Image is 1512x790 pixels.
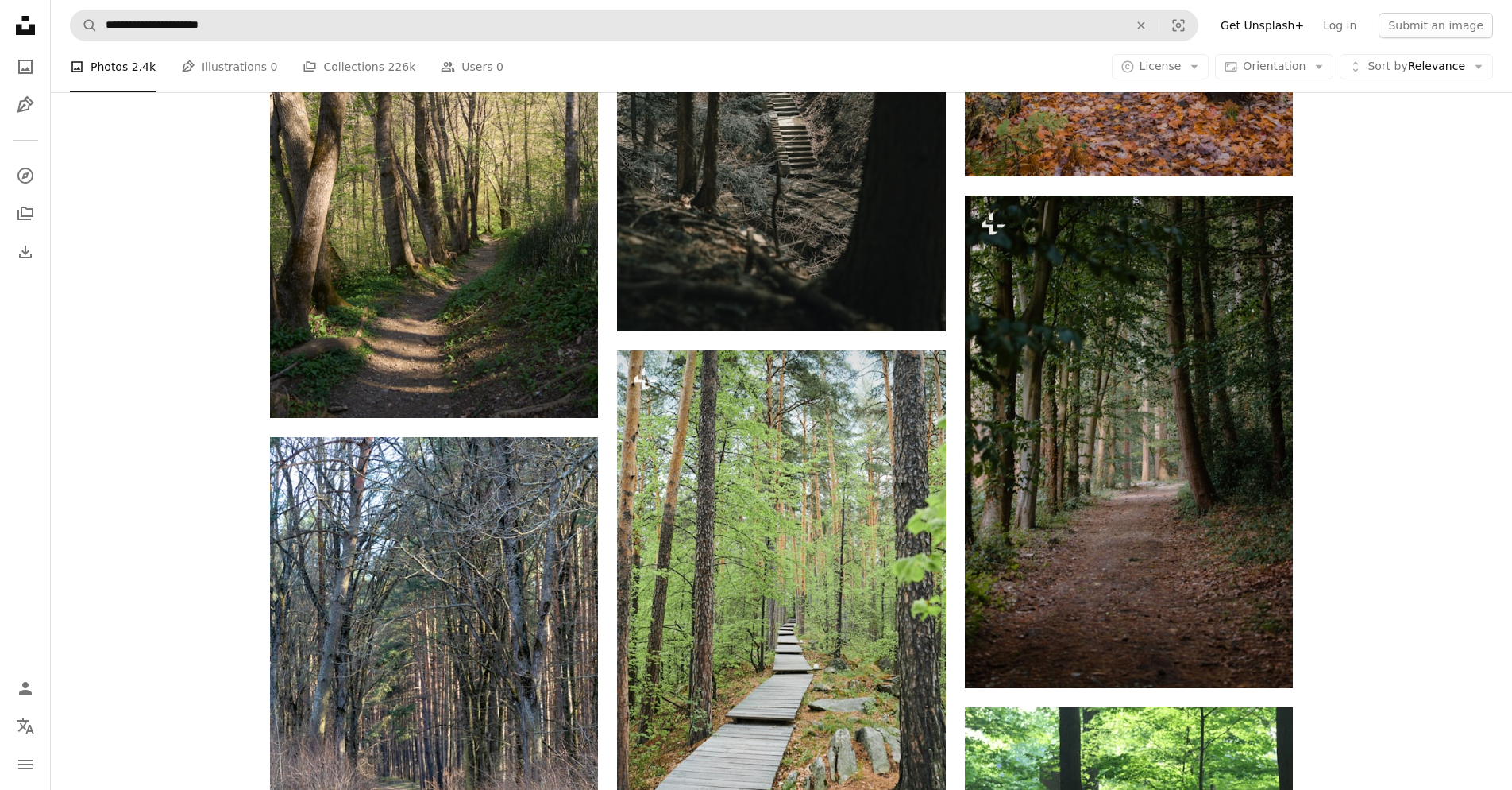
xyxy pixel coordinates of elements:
button: Clear [1124,10,1159,41]
button: Sort byRelevance [1340,54,1493,79]
a: Long path in the forest made up of wooden boards surrounded by pines and stones on summer day [617,590,945,604]
button: Search Unsplash [71,10,98,41]
span: License [1140,60,1182,72]
form: Find visuals sitewide [70,10,1198,41]
button: Visual search [1159,10,1198,41]
a: Collections [10,198,41,230]
a: Illustrations 0 [181,41,277,92]
a: Photos [10,51,41,83]
button: Submit an image [1379,13,1493,38]
a: Home — Unsplash [10,10,41,45]
a: Log in / Sign up [10,672,41,704]
span: 226k [388,58,415,76]
a: A forest path leads into the distance. [965,435,1293,449]
a: brown leafless trees on brown field during daytime [270,676,598,691]
a: Illustrations [10,89,41,121]
span: Relevance [1367,59,1465,75]
a: Get Unsplash+ [1211,13,1313,38]
button: Language [10,711,41,742]
span: 0 [271,58,278,76]
a: Log in [1313,13,1366,38]
a: Users 0 [441,41,503,92]
a: A dirt path in the middle of a forest [270,165,598,179]
button: Orientation [1215,54,1333,79]
img: A forest path leads into the distance. [965,196,1293,688]
a: Explore [10,160,41,192]
span: 0 [496,58,503,76]
span: Sort by [1367,60,1407,72]
span: Orientation [1243,60,1306,72]
button: Menu [10,749,41,780]
a: Download History [10,236,41,268]
button: License [1112,54,1209,79]
a: Collections 226k [303,41,415,92]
